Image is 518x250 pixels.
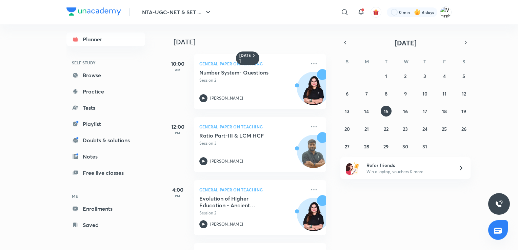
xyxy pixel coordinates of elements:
[66,202,145,215] a: Enrollments
[495,200,503,208] img: ttu
[419,141,430,152] button: July 31, 2025
[462,73,465,79] abbr: July 5, 2025
[381,123,392,134] button: July 22, 2025
[66,166,145,180] a: Free live classes
[461,126,466,132] abbr: July 26, 2025
[364,108,369,114] abbr: July 14, 2025
[66,218,145,232] a: Saved
[442,126,447,132] abbr: July 25, 2025
[423,108,427,114] abbr: July 17, 2025
[364,126,369,132] abbr: July 21, 2025
[174,38,333,46] h4: [DATE]
[66,33,145,46] a: Planner
[210,158,243,164] p: [PERSON_NAME]
[164,68,191,72] p: AM
[404,73,406,79] abbr: July 2, 2025
[385,58,387,65] abbr: Tuesday
[458,88,469,99] button: July 12, 2025
[365,90,368,97] abbr: July 7, 2025
[400,141,411,152] button: July 30, 2025
[346,161,359,175] img: referral
[164,131,191,135] p: PM
[385,90,387,97] abbr: July 8, 2025
[66,133,145,147] a: Doubts & solutions
[210,95,243,101] p: [PERSON_NAME]
[403,108,408,114] abbr: July 16, 2025
[199,132,284,139] h5: Ratio Part-III & LCM HCF
[422,90,427,97] abbr: July 10, 2025
[458,123,469,134] button: July 26, 2025
[66,68,145,82] a: Browse
[440,6,452,18] img: Varsha V
[342,88,353,99] button: July 6, 2025
[365,58,369,65] abbr: Monday
[66,57,145,68] h6: SELF STUDY
[66,190,145,202] h6: ME
[403,126,408,132] abbr: July 23, 2025
[458,106,469,117] button: July 19, 2025
[66,7,121,17] a: Company Logo
[239,53,251,64] h6: [DATE]
[199,210,306,216] p: Session 2
[439,123,450,134] button: July 25, 2025
[443,73,446,79] abbr: July 4, 2025
[361,88,372,99] button: July 7, 2025
[199,60,306,68] p: General Paper on Teaching
[423,58,426,65] abbr: Thursday
[199,123,306,131] p: General Paper on Teaching
[297,139,330,171] img: Avatar
[66,117,145,131] a: Playlist
[383,143,388,150] abbr: July 29, 2025
[462,58,465,65] abbr: Saturday
[342,141,353,152] button: July 27, 2025
[381,88,392,99] button: July 8, 2025
[199,69,284,76] h5: Number System- Questions
[342,123,353,134] button: July 20, 2025
[381,141,392,152] button: July 29, 2025
[164,194,191,198] p: PM
[404,90,407,97] abbr: July 9, 2025
[297,76,330,108] img: Avatar
[439,70,450,81] button: July 4, 2025
[384,126,388,132] abbr: July 22, 2025
[419,123,430,134] button: July 24, 2025
[400,106,411,117] button: July 16, 2025
[404,58,409,65] abbr: Wednesday
[199,140,306,146] p: Session 3
[345,143,350,150] abbr: July 27, 2025
[361,106,372,117] button: July 14, 2025
[402,143,408,150] abbr: July 30, 2025
[138,5,216,19] button: NTA-UGC-NET & SET ...
[423,73,426,79] abbr: July 3, 2025
[361,141,372,152] button: July 28, 2025
[364,143,369,150] abbr: July 28, 2025
[384,108,388,114] abbr: July 15, 2025
[443,58,446,65] abbr: Friday
[361,123,372,134] button: July 21, 2025
[439,106,450,117] button: July 18, 2025
[442,108,447,114] abbr: July 18, 2025
[164,186,191,194] h5: 4:00
[461,108,466,114] abbr: July 19, 2025
[422,126,427,132] abbr: July 24, 2025
[400,88,411,99] button: July 9, 2025
[366,169,450,175] p: Win a laptop, vouchers & more
[442,90,446,97] abbr: July 11, 2025
[297,202,330,234] img: Avatar
[462,90,466,97] abbr: July 12, 2025
[344,126,350,132] abbr: July 20, 2025
[395,38,417,47] span: [DATE]
[210,221,243,227] p: [PERSON_NAME]
[345,108,350,114] abbr: July 13, 2025
[346,58,348,65] abbr: Sunday
[373,9,379,15] img: avatar
[381,106,392,117] button: July 15, 2025
[350,38,461,47] button: [DATE]
[381,70,392,81] button: July 1, 2025
[164,123,191,131] h5: 12:00
[385,73,387,79] abbr: July 1, 2025
[419,88,430,99] button: July 10, 2025
[66,101,145,114] a: Tests
[400,70,411,81] button: July 2, 2025
[400,123,411,134] button: July 23, 2025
